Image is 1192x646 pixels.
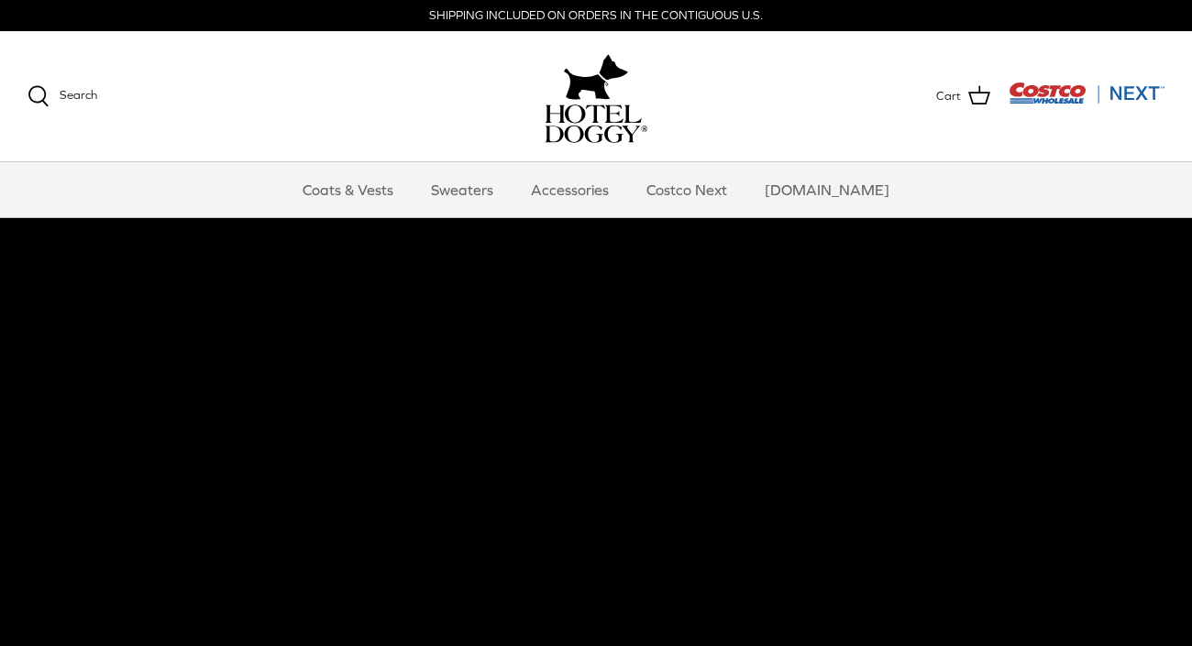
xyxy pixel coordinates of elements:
a: Cart [936,84,990,108]
a: Coats & Vests [286,162,410,217]
a: Sweaters [414,162,510,217]
img: Costco Next [1009,82,1164,104]
a: Search [28,85,97,107]
span: Cart [936,87,961,106]
img: hoteldoggy.com [564,49,628,104]
img: hoteldoggycom [545,104,647,143]
a: Visit Costco Next [1009,93,1164,107]
a: [DOMAIN_NAME] [748,162,906,217]
span: Search [60,88,97,102]
a: hoteldoggy.com hoteldoggycom [545,49,647,143]
a: Accessories [514,162,625,217]
a: Costco Next [630,162,744,217]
